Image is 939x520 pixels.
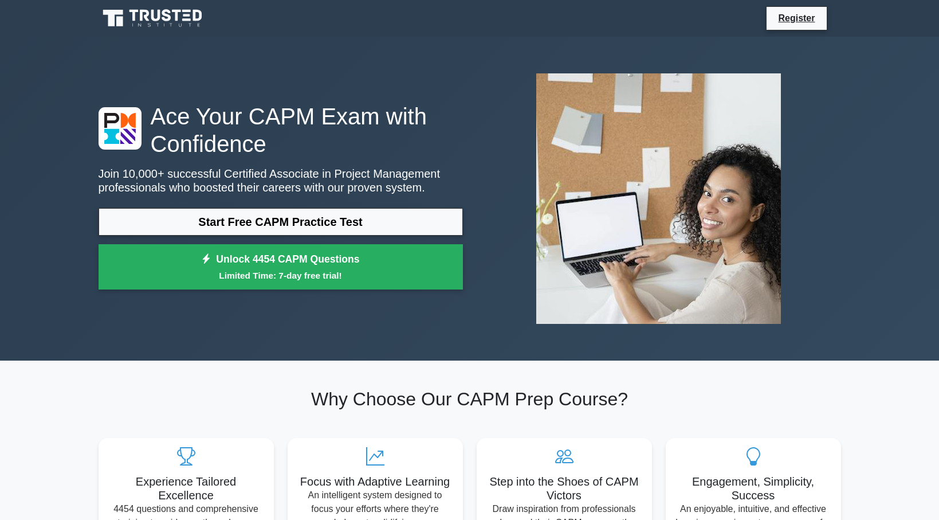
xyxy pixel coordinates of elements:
h5: Engagement, Simplicity, Success [675,475,832,502]
p: Join 10,000+ successful Certified Associate in Project Management professionals who boosted their... [99,167,463,194]
a: Register [771,11,822,25]
h1: Ace Your CAPM Exam with Confidence [99,103,463,158]
h5: Step into the Shoes of CAPM Victors [486,475,643,502]
h5: Focus with Adaptive Learning [297,475,454,488]
a: Unlock 4454 CAPM QuestionsLimited Time: 7-day free trial! [99,244,463,290]
a: Start Free CAPM Practice Test [99,208,463,236]
small: Limited Time: 7-day free trial! [113,269,449,282]
h5: Experience Tailored Excellence [108,475,265,502]
h2: Why Choose Our CAPM Prep Course? [99,388,841,410]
